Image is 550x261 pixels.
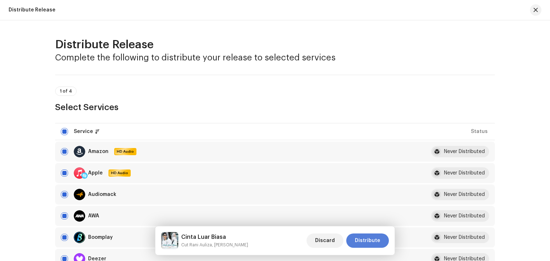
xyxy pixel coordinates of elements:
h2: Distribute Release [55,38,495,52]
span: Distribute [355,233,380,248]
div: AWA [88,213,99,218]
div: Audiomack [88,192,116,197]
div: Never Distributed [444,213,485,218]
div: Never Distributed [444,192,485,197]
div: Apple [88,171,103,176]
button: Distribute [346,233,389,248]
small: Cinta Luar Biasa [181,241,248,248]
span: HD Audio [115,149,136,154]
span: Discard [315,233,335,248]
h5: Cinta Luar Biasa [181,233,248,241]
span: HD Audio [109,171,130,176]
div: Boomplay [88,235,113,240]
h3: Complete the following to distribute your release to selected services [55,52,495,63]
h3: Select Services [55,102,495,113]
div: Never Distributed [444,149,485,154]
span: 1 of 4 [60,89,72,93]
div: Never Distributed [444,171,485,176]
div: Never Distributed [444,235,485,240]
div: Amazon [88,149,108,154]
div: Distribute Release [9,7,56,13]
img: 803063ef-6137-4cc3-8e41-c6fd48d37687 [161,232,178,249]
button: Discard [307,233,343,248]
